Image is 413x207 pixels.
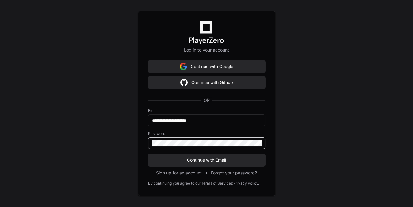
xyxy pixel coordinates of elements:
[148,154,265,166] button: Continue with Email
[231,181,233,186] div: &
[148,76,265,89] button: Continue with Github
[148,60,265,73] button: Continue with Google
[211,170,257,176] button: Forgot your password?
[233,181,259,186] a: Privacy Policy.
[156,170,202,176] button: Sign up for an account
[148,47,265,53] p: Log in to your account
[148,181,201,186] div: By continuing you agree to our
[148,157,265,163] span: Continue with Email
[148,131,265,136] label: Password
[148,108,265,113] label: Email
[180,60,187,73] img: Sign in with google
[201,181,231,186] a: Terms of Service
[180,76,188,89] img: Sign in with google
[201,97,212,103] span: OR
